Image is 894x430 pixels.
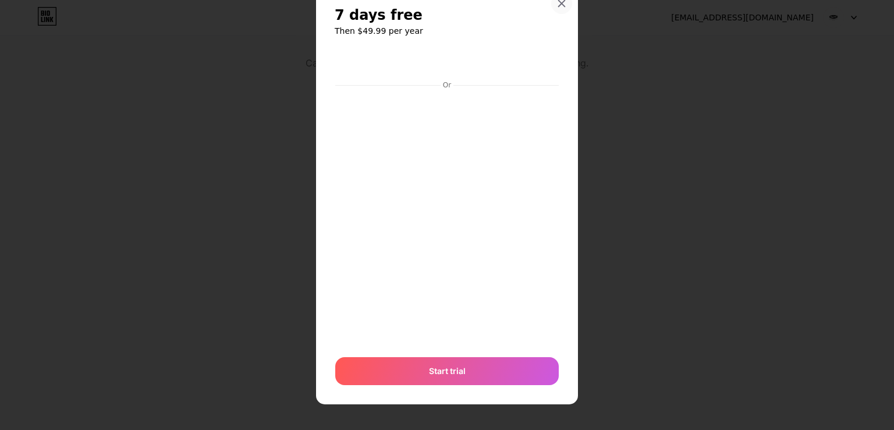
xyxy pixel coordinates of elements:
span: Start trial [429,365,466,377]
iframe: Secure payment input frame [333,91,561,346]
h6: Then $49.99 per year [335,25,559,37]
span: 7 days free [335,6,423,24]
iframe: Secure payment button frame [335,49,559,77]
div: Or [441,80,453,90]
